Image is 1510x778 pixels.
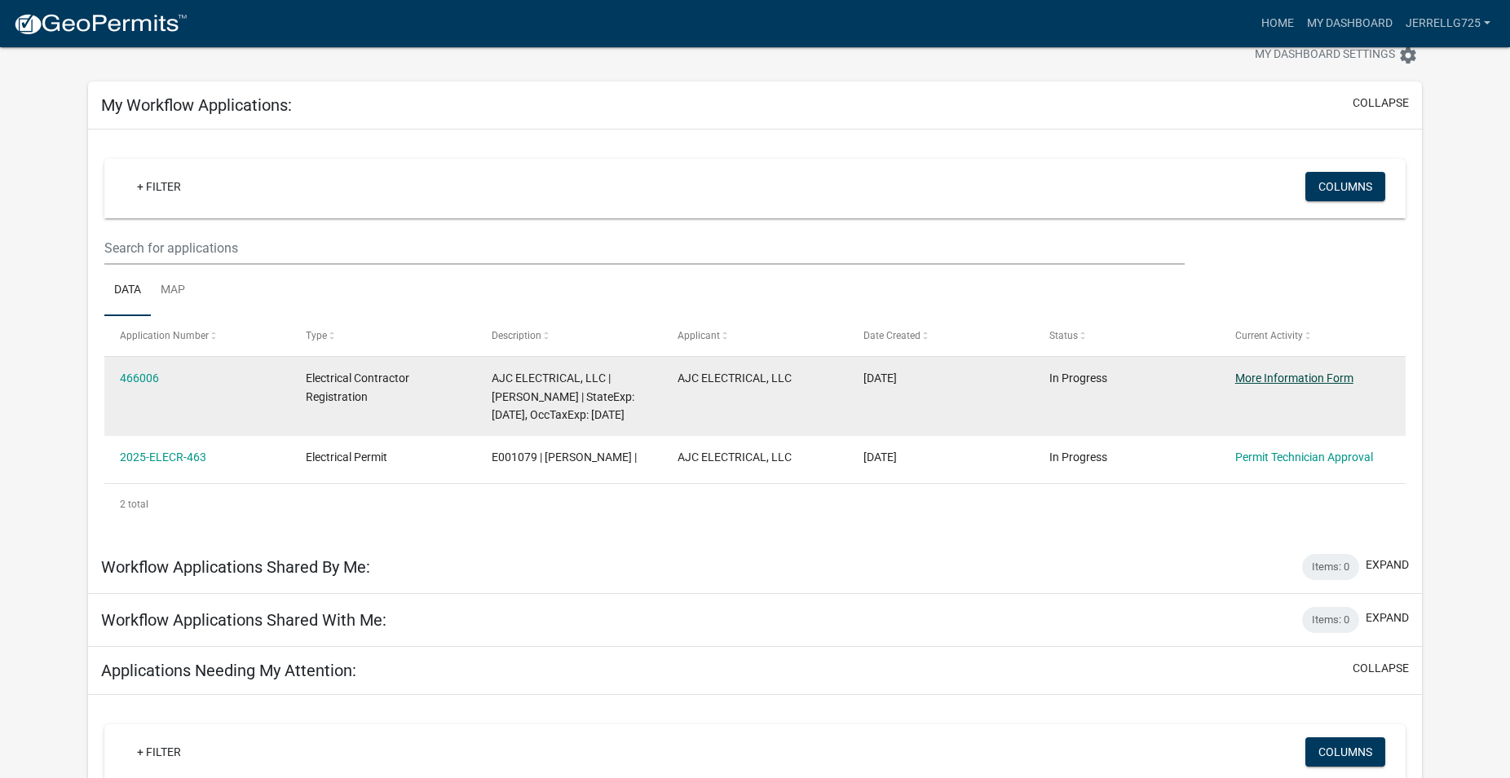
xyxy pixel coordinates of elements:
[124,172,194,201] a: + Filter
[863,451,897,464] span: 08/19/2025
[1049,371,1107,385] span: In Progress
[1353,95,1409,112] button: collapse
[306,330,327,341] span: Type
[1220,316,1406,355] datatable-header-cell: Current Activity
[1398,46,1418,65] i: settings
[120,371,159,385] a: 466006
[1366,609,1409,626] button: expand
[662,316,848,355] datatable-header-cell: Applicant
[101,661,356,680] h5: Applications Needing My Attention:
[1255,46,1395,65] span: My Dashboard Settings
[678,330,720,341] span: Applicant
[101,557,370,577] h5: Workflow Applications Shared By Me:
[1255,8,1300,39] a: Home
[1235,371,1353,385] a: More Information Form
[678,451,792,464] span: AJC ELECTRICAL, LLC
[1302,607,1359,633] div: Items: 0
[1235,330,1303,341] span: Current Activity
[151,265,195,317] a: Map
[492,371,634,422] span: AJC ELECTRICAL, LLC | JERRELL GROOVER | StateExp: 06/30/2026, OccTaxExp: 04/08/2026
[1300,8,1399,39] a: My Dashboard
[1242,39,1431,71] button: My Dashboard Settingssettings
[1034,316,1220,355] datatable-header-cell: Status
[1353,660,1409,677] button: collapse
[1302,554,1359,580] div: Items: 0
[863,371,897,385] span: 08/19/2025
[104,265,151,317] a: Data
[120,330,209,341] span: Application Number
[492,451,637,464] span: E001079 | GILLILAND OLIVER E III |
[863,330,921,341] span: Date Created
[104,316,290,355] datatable-header-cell: Application Number
[101,610,386,630] h5: Workflow Applications Shared With Me:
[1305,172,1385,201] button: Columns
[124,737,194,767] a: + Filter
[1235,451,1373,464] a: Permit Technician Approval
[104,231,1185,265] input: Search for applications
[290,316,476,355] datatable-header-cell: Type
[678,371,792,385] span: AJC ELECTRICAL, LLC
[1305,737,1385,767] button: Columns
[1049,330,1078,341] span: Status
[1049,451,1107,464] span: In Progress
[306,451,387,464] span: Electrical Permit
[101,95,292,115] h5: My Workflow Applications:
[492,330,541,341] span: Description
[1366,556,1409,574] button: expand
[1399,8,1497,39] a: jerrellg725
[476,316,662,355] datatable-header-cell: Description
[104,484,1406,525] div: 2 total
[120,451,206,464] a: 2025-ELECR-463
[848,316,1034,355] datatable-header-cell: Date Created
[88,130,1423,541] div: collapse
[306,371,409,403] span: Electrical Contractor Registration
